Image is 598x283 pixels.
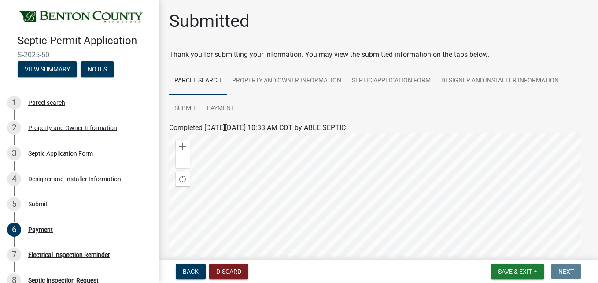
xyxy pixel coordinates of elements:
div: 6 [7,223,21,237]
span: Completed [DATE][DATE] 10:33 AM CDT by ABLE SEPTIC [169,123,346,132]
div: Designer and Installer Information [28,176,121,182]
img: Benton County, Minnesota [18,9,144,25]
div: 2 [7,121,21,135]
div: Thank you for submitting your information. You may view the submitted information on the tabs below. [169,49,587,60]
div: 5 [7,197,21,211]
div: 4 [7,172,21,186]
button: View Summary [18,61,77,77]
div: Submit [28,201,48,207]
span: S-2025-50 [18,51,141,59]
div: Zoom in [176,140,190,154]
h4: Septic Permit Application [18,34,151,47]
div: Zoom out [176,154,190,168]
a: Submit [169,95,202,123]
div: Find my location [176,172,190,186]
button: Back [176,264,206,279]
a: Septic Application Form [347,67,436,95]
button: Notes [81,61,114,77]
div: Property and Owner Information [28,125,117,131]
a: Parcel search [169,67,227,95]
wm-modal-confirm: Summary [18,66,77,73]
span: Next [558,268,574,275]
div: 1 [7,96,21,110]
span: Save & Exit [498,268,532,275]
div: 7 [7,248,21,262]
div: Payment [28,227,53,233]
wm-modal-confirm: Notes [81,66,114,73]
h1: Submitted [169,11,250,32]
button: Save & Exit [491,264,544,279]
div: Septic Application Form [28,150,93,156]
a: Payment [202,95,240,123]
a: Designer and Installer Information [436,67,564,95]
div: 3 [7,146,21,160]
a: Property and Owner Information [227,67,347,95]
button: Next [551,264,581,279]
span: Back [183,268,199,275]
div: Electrical Inspection Reminder [28,252,110,258]
button: Discard [209,264,248,279]
div: Parcel search [28,100,65,106]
